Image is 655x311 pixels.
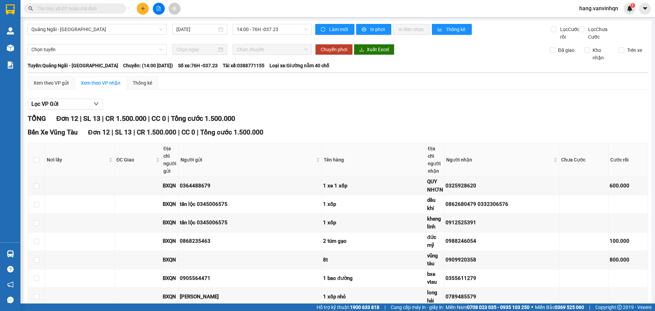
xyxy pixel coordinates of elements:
[362,27,367,32] span: printer
[172,6,177,11] span: aim
[446,256,558,264] div: 0909920358
[7,44,14,52] img: warehouse-icon
[446,156,552,164] span: Người nhận
[350,305,379,310] strong: 1900 633 818
[427,252,443,268] div: vũng tàu
[315,44,353,55] button: Chuyển phơi
[446,237,558,245] div: 0988246054
[329,26,349,33] span: Làm mới
[163,274,177,283] div: BXQN
[391,303,444,311] span: Cung cấp máy in - giấy in:
[88,128,110,136] span: Đơn 12
[270,62,329,69] span: Loại xe: Giường nằm 40 chỗ
[180,200,321,209] div: tấn lộc 0345006575
[137,3,149,15] button: plus
[176,46,217,53] input: Chọn ngày
[28,63,118,68] b: Tuyến: Quảng Ngãi - [GEOGRAPHIC_DATA]
[83,114,100,123] span: SL 13
[610,237,646,245] div: 100.000
[141,6,145,11] span: plus
[153,3,165,15] button: file-add
[574,4,624,13] span: hang.vanvinhqn
[437,27,443,32] span: bar-chart
[180,219,321,227] div: tấn lộc 0345006575
[105,114,146,123] span: CR 1.500.000
[610,256,646,264] div: 800.000
[47,156,107,164] span: Nơi lấy
[180,237,321,245] div: 0868235463
[163,237,177,245] div: BXQN
[169,3,180,15] button: aim
[555,46,577,54] span: Đã giao
[559,143,609,177] th: Chưa Cước
[627,5,633,12] img: icon-new-feature
[354,44,394,55] button: downloadXuất Excel
[393,24,430,35] button: In đơn chọn
[7,297,14,303] span: message
[148,114,150,123] span: |
[28,114,46,123] span: TỔNG
[531,306,533,309] span: ⚪️
[133,128,135,136] span: |
[535,303,584,311] span: Miền Bắc
[642,5,648,12] span: caret-down
[163,145,177,175] div: Địa chỉ người gửi
[323,182,425,190] div: 1 xe 1 xốp
[178,62,218,69] span: Số xe: 76H -037.23
[359,47,364,53] span: download
[197,128,199,136] span: |
[427,178,443,194] div: QUY NHƠN
[28,128,78,136] span: Bến Xe Vũng Tàu
[617,305,622,310] span: copyright
[223,62,264,69] span: Tài xế: 0388771155
[446,26,466,33] span: Thống kê
[370,26,386,33] span: In phơi
[446,293,558,301] div: 0789485579
[590,46,614,61] span: Kho nhận
[237,24,308,34] span: 14:00 - 76H -037.23
[323,237,425,245] div: 2 túm gạo
[180,293,321,301] div: [PERSON_NAME]
[181,128,195,136] span: CC 0
[446,219,558,227] div: 0912525391
[178,128,180,136] span: |
[81,79,120,87] div: Xem theo VP nhận
[116,156,155,164] span: ĐC Giao
[31,44,163,55] span: Chọn tuyến
[156,6,161,11] span: file-add
[176,26,217,33] input: 13/09/2025
[557,26,581,41] span: Lọc Cước rồi
[171,114,235,123] span: Tổng cước 1.500.000
[427,270,443,286] div: bxe vtau
[589,303,590,311] span: |
[323,256,425,264] div: 8t
[38,5,118,12] input: Tìm tên, số ĐT hoặc mã đơn
[631,3,634,8] span: 1
[428,145,442,175] div: Địa chỉ người nhận
[639,3,651,15] button: caret-down
[427,234,443,250] div: đức mỹ
[80,114,82,123] span: |
[115,128,132,136] span: SL 13
[446,303,529,311] span: Miền Nam
[133,79,152,87] div: Thống kê
[163,200,177,209] div: BXQN
[321,27,326,32] span: sync
[163,182,177,190] div: BXQN
[180,182,321,190] div: 0364488679
[446,200,558,209] div: 0862680479 0332306576
[137,128,176,136] span: CR 1.500.000
[446,274,558,283] div: 0355611279
[33,79,69,87] div: Xem theo VP gửi
[200,128,263,136] span: Tổng cước 1.500.000
[163,256,177,264] div: BXQN
[317,303,379,311] span: Hỗ trợ kỹ thuật:
[7,266,14,272] span: question-circle
[367,46,389,53] span: Xuất Excel
[624,46,645,54] span: Trên xe
[427,215,443,231] div: khang linh
[384,303,385,311] span: |
[168,114,169,123] span: |
[7,61,14,69] img: solution-icon
[322,143,426,177] th: Tên hàng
